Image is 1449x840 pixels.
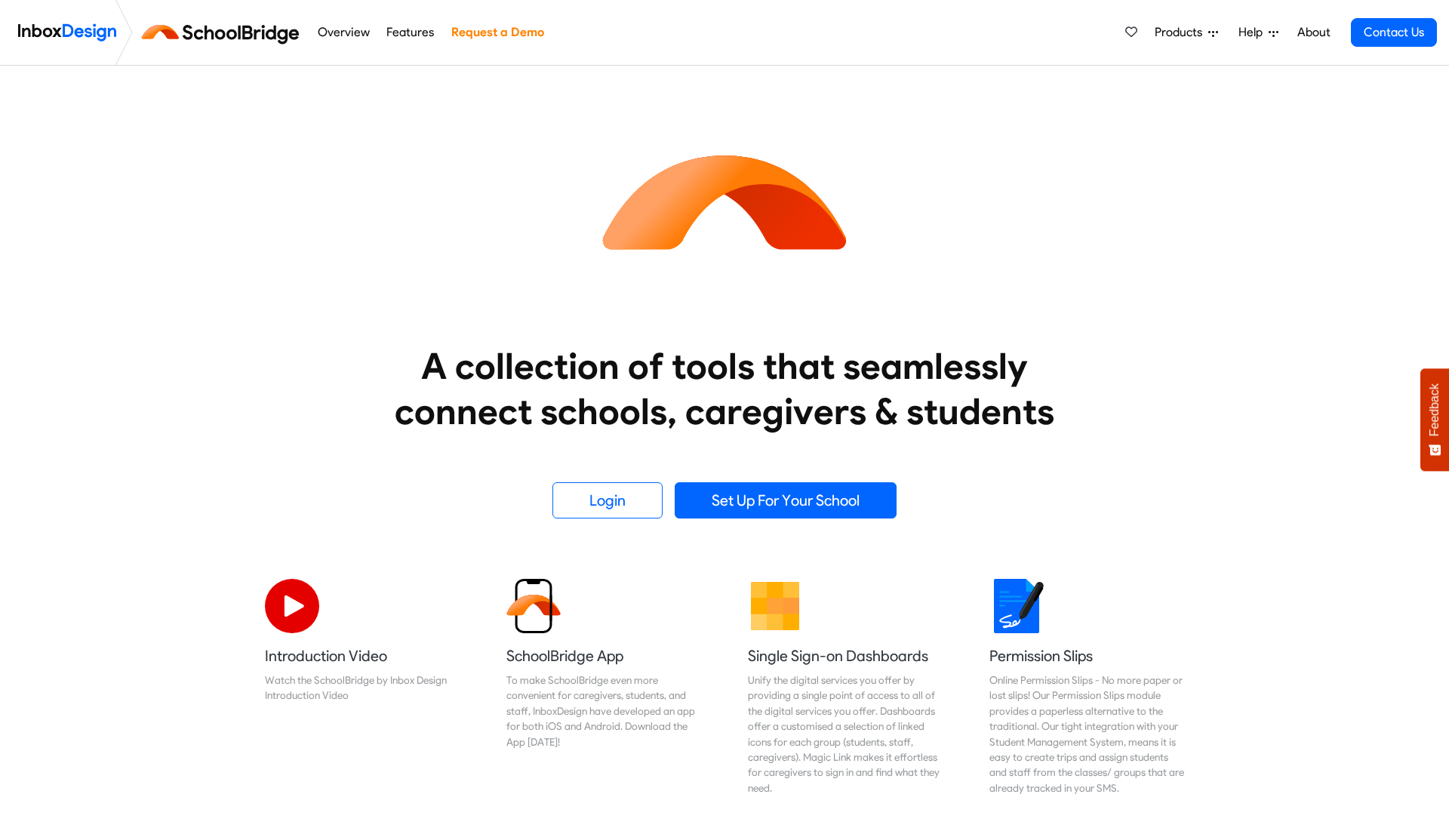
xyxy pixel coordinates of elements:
h5: SchoolBridge App [506,645,701,666]
div: To make SchoolBridge even more convenient for caregivers, students, and staff, InboxDesign have d... [506,672,701,749]
span: Feedback [1428,383,1441,436]
a: Set Up For Your School [675,482,897,518]
a: SchoolBridge App To make SchoolBridge even more convenient for caregivers, students, and staff, I... [494,567,713,808]
img: schoolbridge logo [139,14,309,51]
a: About [1293,17,1334,48]
a: Products [1149,17,1224,48]
a: Request a Demo [447,17,548,48]
div: Unify the digital services you offer by providing a single point of access to all of the digital ... [748,672,943,795]
h5: Permission Slips [989,645,1184,666]
a: Features [383,17,438,48]
a: Contact Us [1351,18,1437,47]
button: Feedback - Show survey [1420,368,1449,471]
heading: A collection of tools that seamlessly connect schools, caregivers & students [366,343,1083,434]
img: 2022_01_13_icon_sb_app.svg [506,579,561,633]
a: Introduction Video Watch the SchoolBridge by Inbox Design Introduction Video [253,567,472,808]
img: 2022_07_11_icon_video_playback.svg [265,579,319,633]
h5: Single Sign-on Dashboards [748,645,943,666]
a: Login [552,482,663,518]
img: icon_schoolbridge.svg [589,66,860,337]
a: Single Sign-on Dashboards Unify the digital services you offer by providing a single point of acc... [736,567,955,808]
div: Online Permission Slips - No more paper or lost slips! ​Our Permission Slips module provides a pa... [989,672,1184,795]
span: Products [1155,23,1208,42]
a: Overview [313,17,374,48]
a: Help [1232,17,1284,48]
span: Help [1238,23,1269,42]
div: Watch the SchoolBridge by Inbox Design Introduction Video [265,672,460,703]
h5: Introduction Video [265,645,460,666]
img: 2022_01_18_icon_signature.svg [989,579,1044,633]
img: 2022_01_13_icon_grid.svg [748,579,802,633]
a: Permission Slips Online Permission Slips - No more paper or lost slips! ​Our Permission Slips mod... [977,567,1196,808]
